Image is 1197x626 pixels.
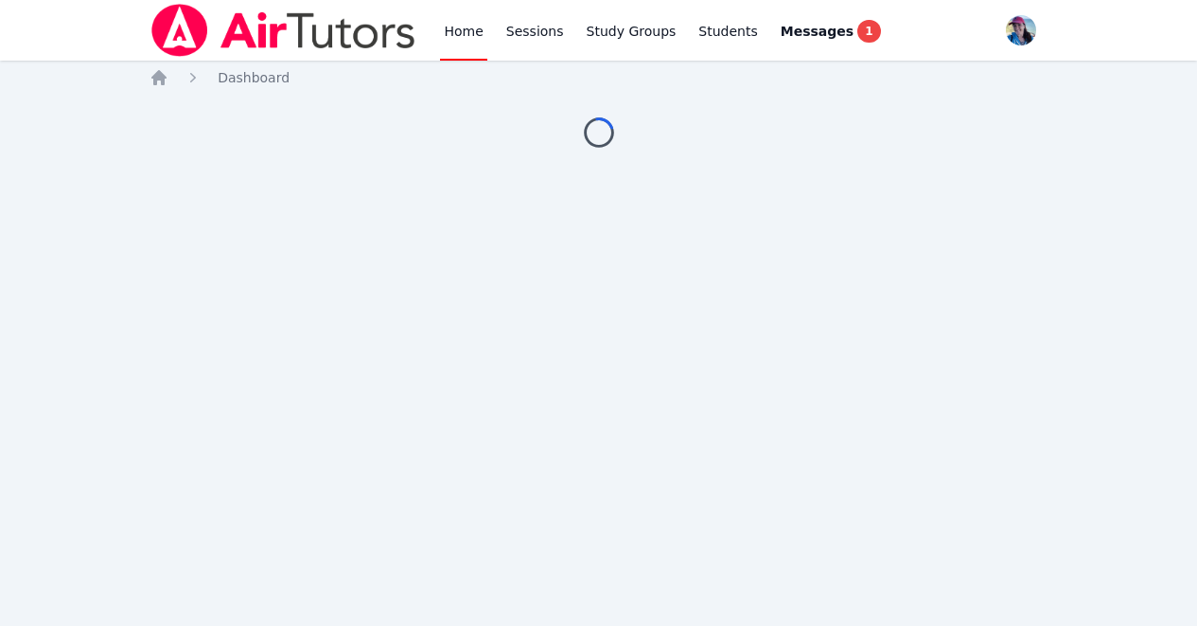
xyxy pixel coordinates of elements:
span: Dashboard [218,70,290,85]
a: Dashboard [218,68,290,87]
span: 1 [857,20,880,43]
nav: Breadcrumb [150,68,1047,87]
img: Air Tutors [150,4,417,57]
span: Messages [781,22,854,41]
